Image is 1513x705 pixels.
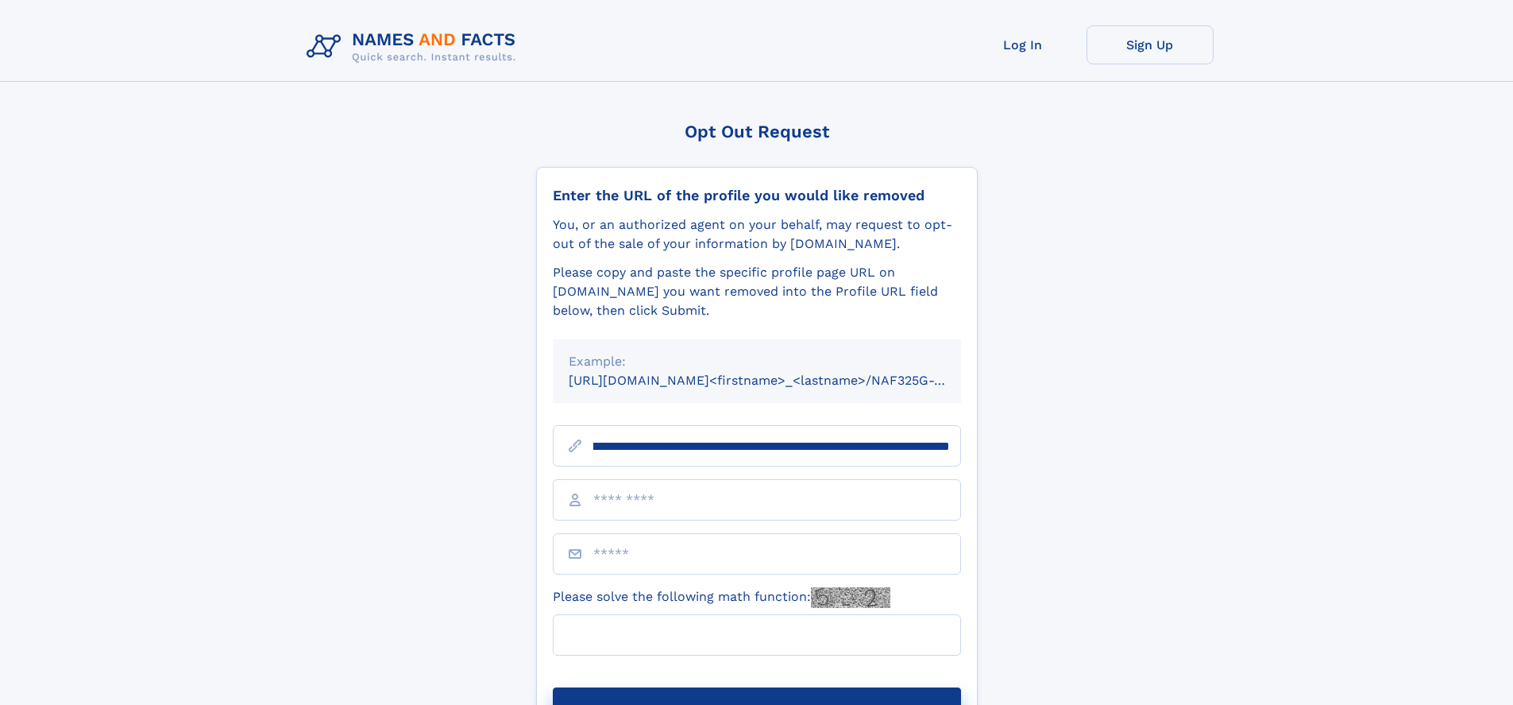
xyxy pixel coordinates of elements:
[569,373,991,388] small: [URL][DOMAIN_NAME]<firstname>_<lastname>/NAF325G-xxxxxxxx
[553,187,961,204] div: Enter the URL of the profile you would like removed
[553,215,961,254] div: You, or an authorized agent on your behalf, may request to opt-out of the sale of your informatio...
[569,352,945,371] div: Example:
[300,25,529,68] img: Logo Names and Facts
[959,25,1087,64] a: Log In
[553,263,961,320] div: Please copy and paste the specific profile page URL on [DOMAIN_NAME] you want removed into the Pr...
[536,122,978,141] div: Opt Out Request
[1087,25,1214,64] a: Sign Up
[553,587,890,608] label: Please solve the following math function:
